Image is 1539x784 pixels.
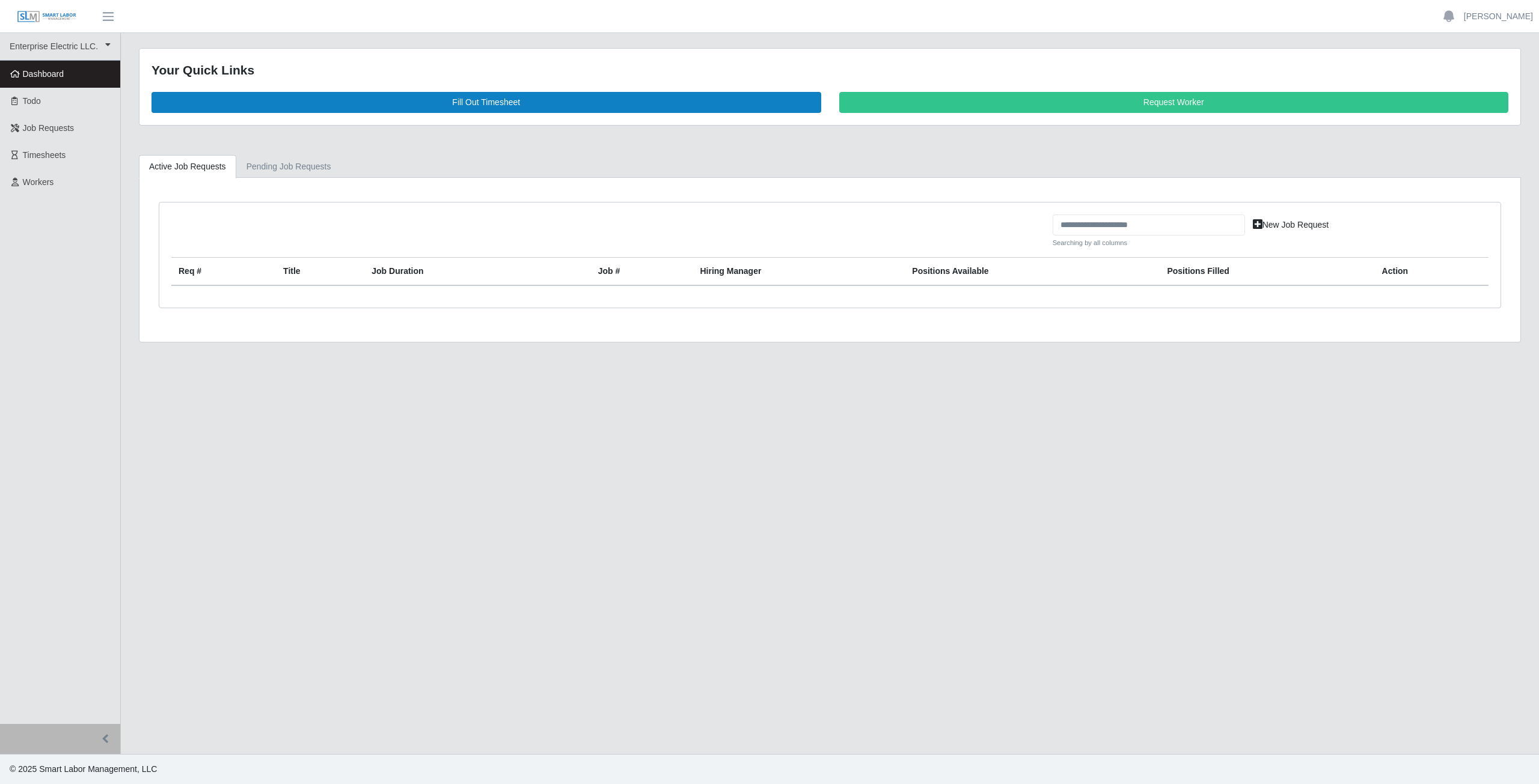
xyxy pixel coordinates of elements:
[364,258,550,286] th: Job Duration
[905,258,1160,286] th: Positions Available
[1464,10,1533,23] a: [PERSON_NAME]
[23,69,64,79] span: Dashboard
[17,10,77,23] img: SLM Logo
[171,258,276,286] th: Req #
[10,764,157,774] span: © 2025 Smart Labor Management, LLC
[276,258,364,286] th: Title
[839,92,1509,113] a: Request Worker
[693,258,905,286] th: Hiring Manager
[1375,258,1489,286] th: Action
[23,177,54,187] span: Workers
[151,92,821,113] a: Fill Out Timesheet
[151,61,1508,80] div: Your Quick Links
[236,155,341,178] a: Pending Job Requests
[1245,214,1337,236] a: New Job Request
[23,96,41,106] span: Todo
[23,123,75,133] span: Job Requests
[1053,238,1245,248] small: Searching by all columns
[23,150,66,160] span: Timesheets
[1160,258,1374,286] th: Positions Filled
[591,258,693,286] th: Job #
[139,155,236,178] a: Active Job Requests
